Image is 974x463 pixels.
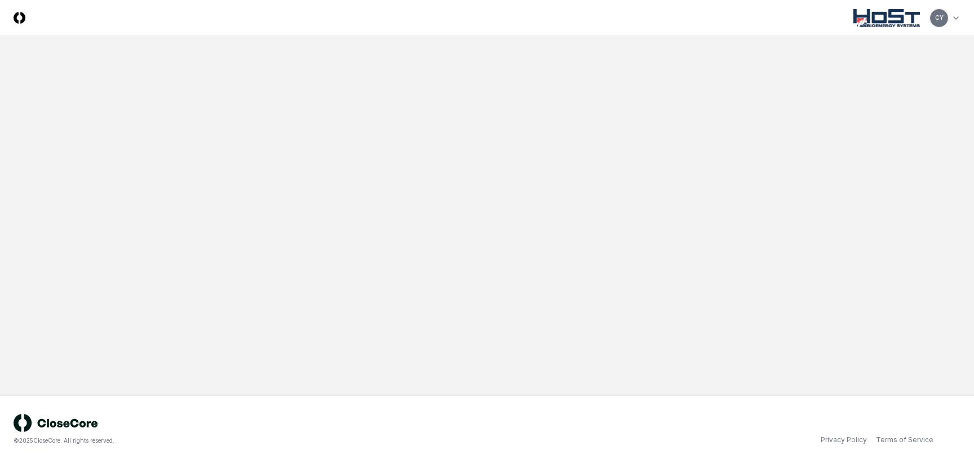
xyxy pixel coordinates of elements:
div: © 2025 CloseCore. All rights reserved. [14,436,487,445]
a: Privacy Policy [821,435,867,445]
span: CY [935,14,944,22]
img: logo [14,414,98,432]
img: HoSt BioEnergy logo [853,9,920,27]
button: CY [929,8,949,28]
a: Terms of Service [876,435,933,445]
img: Logo [14,12,25,24]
